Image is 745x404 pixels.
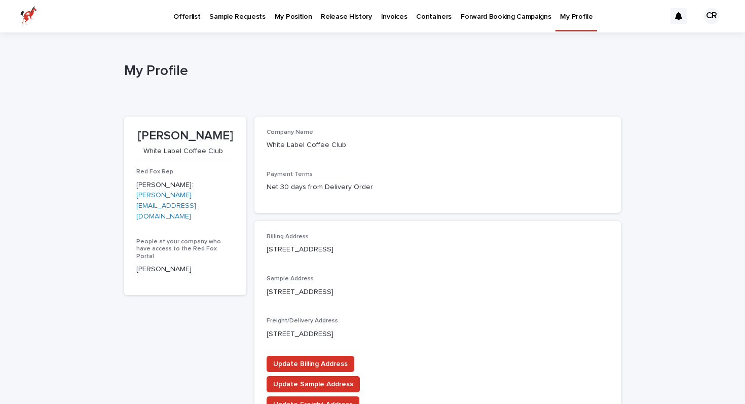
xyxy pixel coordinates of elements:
p: [STREET_ADDRESS] [267,329,609,340]
span: Billing Address [267,234,309,240]
span: Company Name [267,129,313,135]
span: People at your company who have access to the Red Fox Portal [136,239,221,260]
button: Update Sample Address [267,376,360,392]
button: Update Billing Address [267,356,354,372]
h1: My Profile [124,63,621,80]
span: Payment Terms [267,171,313,177]
p: [PERSON_NAME] [136,129,234,143]
span: Update Billing Address [273,359,348,369]
p: [PERSON_NAME] [136,264,234,275]
p: Net 30 days from Delivery Order [267,182,609,193]
p: White Label Coffee Club [136,147,230,156]
span: Red Fox Rep [136,169,173,175]
span: Update Sample Address [273,379,353,389]
p: [STREET_ADDRESS] [267,287,609,298]
span: Freight/Delivery Address [267,318,338,324]
p: [PERSON_NAME]: [136,180,234,222]
p: [STREET_ADDRESS] [267,244,609,255]
a: [PERSON_NAME][EMAIL_ADDRESS][DOMAIN_NAME] [136,192,196,220]
div: CR [703,8,720,24]
p: White Label Coffee Club [267,140,372,151]
span: Sample Address [267,276,314,282]
img: zttTXibQQrCfv9chImQE [20,6,38,26]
